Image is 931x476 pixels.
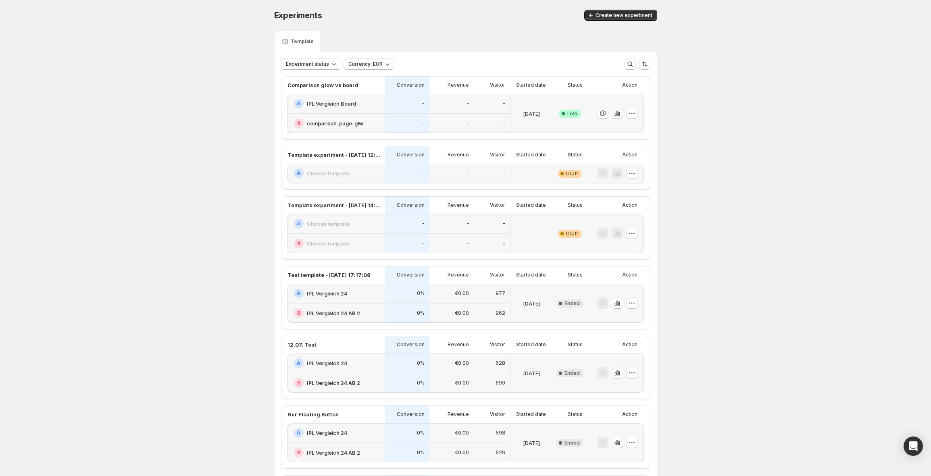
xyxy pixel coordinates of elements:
p: Action [622,411,637,418]
p: - [503,220,505,227]
p: Visitor [490,411,505,418]
p: 0% [417,310,425,316]
h2: IPL Vergleich 24 [307,359,347,367]
p: Action [622,152,637,158]
p: - [503,100,505,107]
p: €0.00 [455,310,469,316]
p: €0.00 [455,380,469,386]
p: Status [568,272,583,278]
span: Ended [564,300,580,307]
h2: A [297,170,300,177]
p: - [503,170,505,177]
span: Experiment status [286,61,329,67]
h2: A [297,220,300,227]
p: Action [622,202,637,208]
p: Revenue [448,152,469,158]
span: Live [567,110,577,117]
button: Sort the results [639,58,650,70]
h2: A [297,430,300,436]
p: 0% [417,449,425,456]
p: - [467,240,469,247]
p: 977 [496,290,505,297]
p: Revenue [448,202,469,208]
p: Status [568,411,583,418]
p: Test template - [DATE] 17:17:08 [287,271,371,279]
h2: Choose template [307,169,350,177]
p: 599 [496,380,505,386]
p: 0% [417,430,425,436]
p: Visitor [490,202,505,208]
span: Ended [564,370,580,376]
p: Conversion [397,152,425,158]
p: Action [622,341,637,348]
p: Started date [516,202,546,208]
h2: IPL Vergleich 24 AB 2 [307,379,360,387]
h2: Choose template [307,239,350,247]
p: Revenue [448,272,469,278]
p: Revenue [448,341,469,348]
p: 598 [496,430,505,436]
p: Template experiment - [DATE] 12:54:11 [287,151,380,159]
p: - [467,170,469,177]
h2: IPL Vergleich 24 AB 2 [307,309,360,317]
div: Open Intercom Messenger [904,437,923,456]
p: [DATE] [523,110,540,118]
p: 0% [417,360,425,366]
p: - [422,120,425,127]
p: Started date [516,272,546,278]
p: - [467,220,469,227]
p: Status [568,82,583,88]
p: Conversion [397,411,425,418]
p: €0.00 [455,430,469,436]
p: Conversion [397,341,425,348]
h2: comparison-page-glw [307,119,363,127]
span: Create new experiment [596,12,652,19]
p: Status [568,341,583,348]
p: 526 [496,449,505,456]
p: 0% [417,380,425,386]
h2: IPL Vergleich 24 [307,289,347,297]
p: Status [568,202,583,208]
span: Draft [566,170,578,177]
p: Started date [516,411,546,418]
h2: IPL Vergleich Board [307,100,356,108]
p: - [422,220,425,227]
button: Currency: EUR [344,58,394,70]
h2: B [297,120,300,127]
h2: B [297,449,300,456]
p: Action [622,82,637,88]
p: Visitor [490,152,505,158]
p: 628 [496,360,505,366]
button: Experiment status [281,58,340,70]
p: - [422,170,425,177]
p: - [467,120,469,127]
p: Revenue [448,82,469,88]
p: Visitor [490,82,505,88]
h2: IPL Vergleich 24 AB 2 [307,449,360,457]
p: Visitor [490,341,505,348]
p: €0.00 [455,290,469,297]
p: - [503,240,505,247]
p: - [422,240,425,247]
h2: A [297,360,300,366]
p: Started date [516,341,546,348]
p: [DATE] [523,369,540,377]
p: - [503,120,505,127]
h2: B [297,310,300,316]
p: - [530,170,533,178]
p: Started date [516,82,546,88]
p: €0.00 [455,449,469,456]
p: - [530,230,533,238]
p: Action [622,272,637,278]
p: [DATE] [523,299,540,308]
p: - [467,100,469,107]
span: Draft [566,231,578,237]
p: Status [568,152,583,158]
p: [DATE] [523,439,540,447]
h2: IPL Vergleich 24 [307,429,347,437]
p: Nur Floating Button [287,410,339,418]
p: Comparison glow vs board [287,81,358,89]
button: Create new experiment [584,10,657,21]
p: €0.00 [455,360,469,366]
p: Template experiment - [DATE] 14:36:41 [287,201,380,209]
